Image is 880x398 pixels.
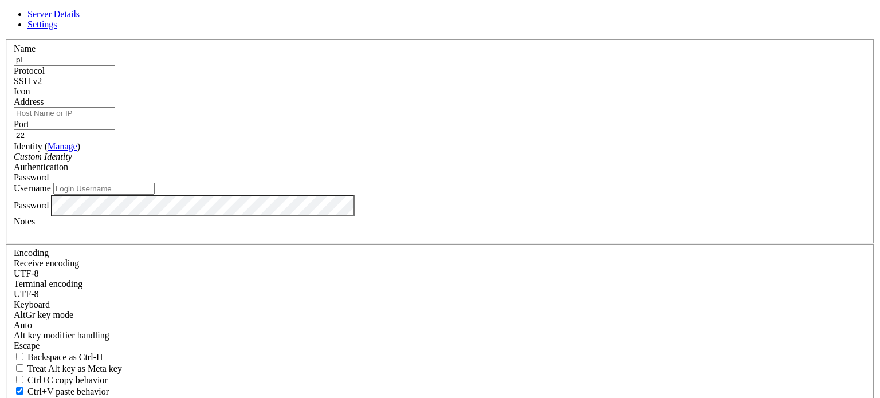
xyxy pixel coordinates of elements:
[14,172,866,183] div: Password
[27,352,103,362] span: Backspace as Ctrl-H
[14,200,49,210] label: Password
[14,152,866,162] div: Custom Identity
[16,376,23,383] input: Ctrl+C copy behavior
[14,76,42,86] span: SSH v2
[45,141,80,151] span: ( )
[16,387,23,395] input: Ctrl+V paste behavior
[14,258,79,268] label: Set the expected encoding for data received from the host. If the encodings do not match, visual ...
[14,364,122,373] label: Whether the Alt key acts as a Meta key or as a distinct Alt key.
[27,387,109,396] span: Ctrl+V paste behavior
[14,183,51,193] label: Username
[14,341,40,350] span: Escape
[14,352,103,362] label: If true, the backspace should send BS ('\x08', aka ^H). Otherwise the backspace key should send '...
[14,375,108,385] label: Ctrl-C copies if true, send ^C to host if false. Ctrl-Shift-C sends ^C to host if true, copies if...
[14,162,68,172] label: Authentication
[16,353,23,360] input: Backspace as Ctrl-H
[16,364,23,372] input: Treat Alt key as Meta key
[14,216,35,226] label: Notes
[27,364,122,373] span: Treat Alt key as Meta key
[14,248,49,258] label: Encoding
[14,172,49,182] span: Password
[14,141,80,151] label: Identity
[27,9,80,19] a: Server Details
[14,320,866,330] div: Auto
[14,119,29,129] label: Port
[14,97,44,107] label: Address
[14,289,866,300] div: UTF-8
[14,341,866,351] div: Escape
[14,107,115,119] input: Host Name or IP
[27,375,108,385] span: Ctrl+C copy behavior
[14,152,72,161] i: Custom Identity
[53,183,155,195] input: Login Username
[14,44,36,53] label: Name
[14,289,39,299] span: UTF-8
[14,269,866,279] div: UTF-8
[14,310,73,320] label: Set the expected encoding for data received from the host. If the encodings do not match, visual ...
[14,279,82,289] label: The default terminal encoding. ISO-2022 enables character map translations (like graphics maps). ...
[48,141,77,151] a: Manage
[27,19,57,29] a: Settings
[14,330,109,340] label: Controls how the Alt key is handled. Escape: Send an ESC prefix. 8-Bit: Add 128 to the typed char...
[14,76,866,86] div: SSH v2
[14,129,115,141] input: Port Number
[14,269,39,278] span: UTF-8
[14,320,32,330] span: Auto
[14,66,45,76] label: Protocol
[14,300,50,309] label: Keyboard
[14,387,109,396] label: Ctrl+V pastes if true, sends ^V to host if false. Ctrl+Shift+V sends ^V to host if true, pastes i...
[14,54,115,66] input: Server Name
[14,86,30,96] label: Icon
